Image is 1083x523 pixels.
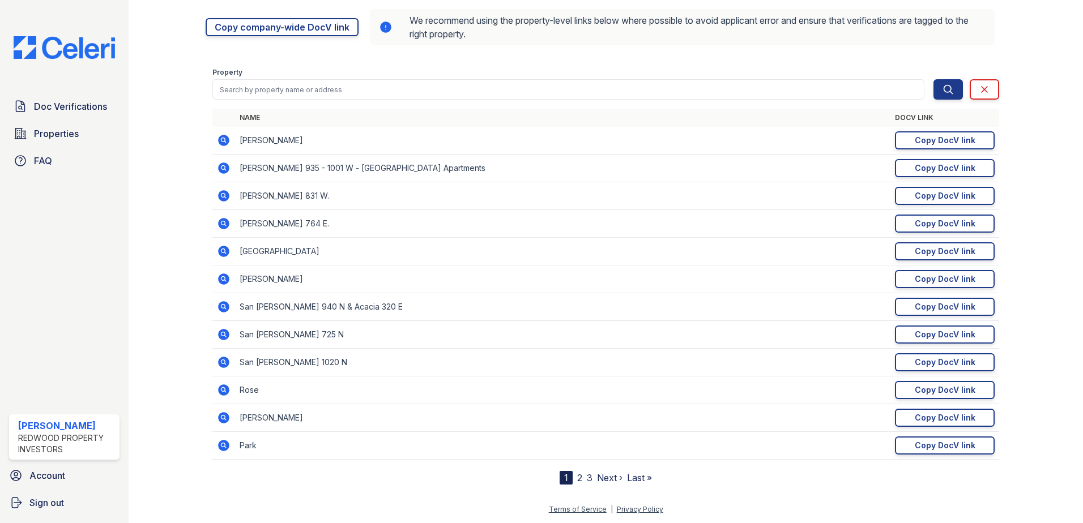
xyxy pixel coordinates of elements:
td: [PERSON_NAME] 831 W. [235,182,890,210]
div: Copy DocV link [915,218,975,229]
div: Copy DocV link [915,190,975,202]
td: [PERSON_NAME] 764 E. [235,210,890,238]
a: Copy DocV link [895,353,995,371]
a: Copy DocV link [895,298,995,316]
a: Sign out [5,491,124,514]
a: Next › [597,472,622,483]
a: Copy DocV link [895,187,995,205]
th: Name [235,109,890,127]
td: San [PERSON_NAME] 1020 N [235,349,890,376]
div: We recommend using the property-level links below where possible to avoid applicant error and ens... [370,9,995,45]
a: Copy DocV link [895,131,995,149]
td: [PERSON_NAME] [235,265,890,293]
a: Copy DocV link [895,159,995,177]
td: Rose [235,376,890,404]
div: [PERSON_NAME] [18,419,115,432]
td: San [PERSON_NAME] 940 N & Acacia 320 E [235,293,890,321]
a: 2 [577,472,582,483]
a: Account [5,464,124,487]
a: Last » [627,472,652,483]
td: San [PERSON_NAME] 725 N [235,321,890,349]
td: [PERSON_NAME] 935 - 1001 W - [GEOGRAPHIC_DATA] Apartments [235,155,890,182]
div: Copy DocV link [915,357,975,368]
div: | [611,505,613,513]
div: Copy DocV link [915,329,975,340]
a: Copy DocV link [895,242,995,260]
div: Copy DocV link [915,384,975,396]
label: Property [212,68,242,77]
span: Properties [34,127,79,140]
a: Privacy Policy [617,505,663,513]
a: Copy DocV link [895,436,995,455]
td: [PERSON_NAME] [235,404,890,432]
div: Copy DocV link [915,301,975,312]
a: Properties [9,122,120,145]
a: Doc Verifications [9,95,120,118]
div: Copy DocV link [915,412,975,423]
span: Account [29,469,65,482]
div: Copy DocV link [915,440,975,451]
div: Copy DocV link [915,273,975,285]
a: Copy DocV link [895,215,995,233]
a: Copy DocV link [895,381,995,399]
div: Redwood Property Investors [18,432,115,455]
a: FAQ [9,149,120,172]
a: 3 [587,472,592,483]
span: FAQ [34,154,52,168]
a: Terms of Service [549,505,607,513]
a: Copy DocV link [895,270,995,288]
div: Copy DocV link [915,135,975,146]
img: CE_Logo_Blue-a8612792a0a2168367f1c8372b55b34899dd931a85d93a1a3d3e32e68fde9ad4.png [5,36,124,59]
span: Sign out [29,496,64,509]
td: [PERSON_NAME] [235,127,890,155]
input: Search by property name or address [212,79,924,100]
div: Copy DocV link [915,162,975,174]
a: Copy company-wide DocV link [206,18,359,36]
td: [GEOGRAPHIC_DATA] [235,238,890,265]
td: Park [235,432,890,460]
a: Copy DocV link [895,325,995,344]
a: Copy DocV link [895,409,995,427]
div: 1 [560,471,573,485]
th: DocV Link [890,109,999,127]
span: Doc Verifications [34,100,107,113]
div: Copy DocV link [915,246,975,257]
